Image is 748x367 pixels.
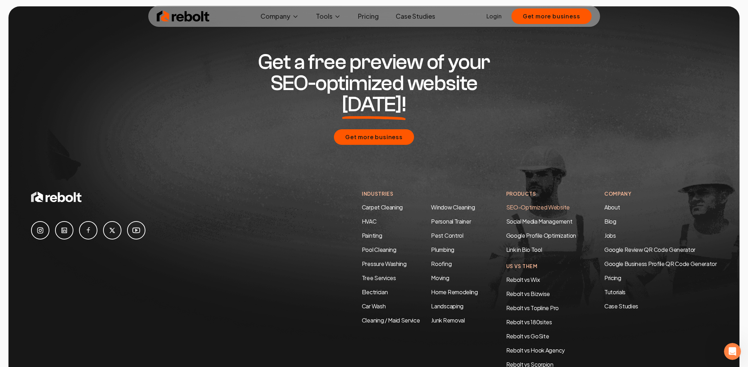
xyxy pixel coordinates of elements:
a: About [604,203,620,211]
button: Get more business [334,129,414,145]
a: Tree Services [362,274,396,282]
a: Pool Cleaning [362,246,396,253]
img: Footer construction [8,6,740,353]
a: Google Business Profile QR Code Generator [604,260,717,267]
img: Rebolt Logo [157,9,210,23]
a: Rebolt vs Topline Pro [506,304,559,312]
a: Painting [362,232,382,239]
h2: Get a free preview of your SEO-optimized website [239,52,510,115]
a: Rebolt vs Wix [506,276,540,283]
iframe: Intercom live chat [724,343,741,360]
a: Home Remodeling [431,288,478,296]
a: Personal Trainer [431,218,471,225]
a: Case Studies [390,9,441,23]
a: Cleaning / Maid Service [362,316,420,324]
a: Window Cleaning [431,203,475,211]
a: Pricing [604,274,717,282]
a: Car Wash [362,302,385,310]
a: Junk Removal [431,316,465,324]
a: Landscaping [431,302,463,310]
a: Login [486,12,502,20]
a: HVAC [362,218,377,225]
a: Case Studies [604,302,717,310]
a: Social Media Management [506,218,573,225]
button: Company [255,9,305,23]
h4: Company [604,190,717,197]
a: Rebolt vs Bizwise [506,290,550,297]
a: Pressure Washing [362,260,407,267]
a: Carpet Cleaning [362,203,403,211]
a: Pest Control [431,232,463,239]
a: Moving [431,274,449,282]
button: Get more business [511,8,592,24]
a: Electrician [362,288,388,296]
span: [DATE]! [342,94,406,115]
a: Pricing [352,9,384,23]
a: Roofing [431,260,452,267]
a: Plumbing [431,246,454,253]
h4: Us Vs Them [506,262,576,270]
a: Jobs [604,232,616,239]
a: Rebolt vs GoSite [506,332,549,340]
a: Google Review QR Code Generator [604,246,695,253]
a: Tutorials [604,288,717,296]
a: Link in Bio Tool [506,246,542,253]
button: Tools [310,9,347,23]
a: Blog [604,218,616,225]
a: SEO-Optimized Website [506,203,570,211]
a: Rebolt vs Hook Agency [506,347,565,354]
a: Google Profile Optimization [506,232,576,239]
h4: Industries [362,190,478,197]
a: Rebolt vs 180sites [506,318,552,326]
h4: Products [506,190,576,197]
